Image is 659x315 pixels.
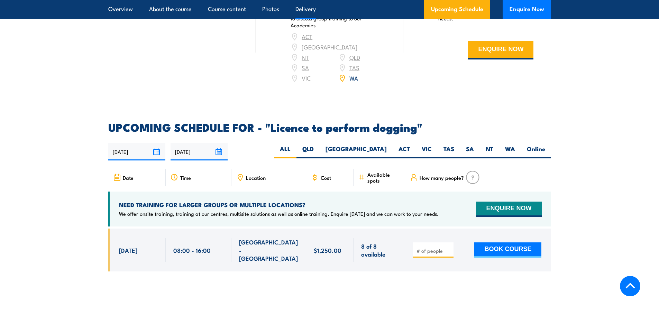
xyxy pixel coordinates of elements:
[420,175,464,180] span: How many people?
[119,246,137,254] span: [DATE]
[239,238,299,262] span: [GEOGRAPHIC_DATA] - [GEOGRAPHIC_DATA]
[173,246,211,254] span: 08:00 - 16:00
[480,145,499,158] label: NT
[499,145,521,158] label: WA
[274,145,296,158] label: ALL
[296,145,320,158] label: QLD
[246,175,266,180] span: Location
[521,145,551,158] label: Online
[321,175,331,180] span: Cost
[180,175,191,180] span: Time
[438,145,460,158] label: TAS
[108,143,165,160] input: From date
[314,246,341,254] span: $1,250.00
[460,145,480,158] label: SA
[474,242,541,258] button: BOOK COURSE
[468,41,533,59] button: ENQUIRE NOW
[123,175,134,180] span: Date
[320,145,393,158] label: [GEOGRAPHIC_DATA]
[417,247,451,254] input: # of people
[108,122,551,132] h2: UPCOMING SCHEDULE FOR - "Licence to perform dogging"
[367,172,400,183] span: Available spots
[119,210,439,217] p: We offer onsite training, training at our centres, multisite solutions as well as online training...
[476,202,541,217] button: ENQUIRE NOW
[416,145,438,158] label: VIC
[393,145,416,158] label: ACT
[361,242,397,258] span: 8 of 8 available
[349,74,358,82] a: WA
[171,143,228,160] input: To date
[119,201,439,209] h4: NEED TRAINING FOR LARGER GROUPS OR MULTIPLE LOCATIONS?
